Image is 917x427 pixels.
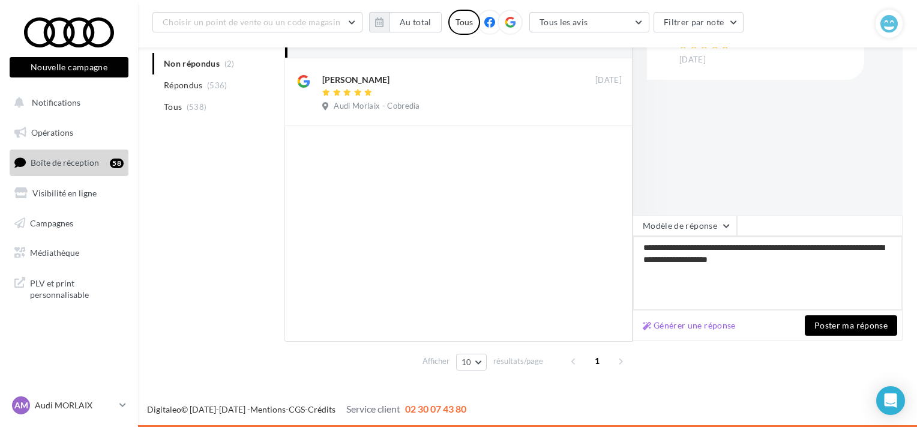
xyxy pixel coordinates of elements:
[876,386,905,415] div: Open Intercom Messenger
[529,12,649,32] button: Tous les avis
[588,351,607,371] span: 1
[369,12,442,32] button: Au total
[805,315,897,336] button: Poster ma réponse
[164,101,182,113] span: Tous
[405,403,466,414] span: 02 30 07 43 80
[7,270,131,306] a: PLV et print personnalisable
[462,357,472,367] span: 10
[31,127,73,138] span: Opérations
[32,97,80,108] span: Notifications
[30,247,79,258] span: Médiathèque
[187,102,207,112] span: (538)
[389,12,442,32] button: Au total
[31,157,99,168] span: Boîte de réception
[7,120,131,145] a: Opérations
[7,150,131,175] a: Boîte de réception58
[10,57,128,77] button: Nouvelle campagne
[152,12,362,32] button: Choisir un point de vente ou un code magasin
[679,55,706,65] span: [DATE]
[7,240,131,265] a: Médiathèque
[30,275,124,301] span: PLV et print personnalisable
[633,216,737,236] button: Modèle de réponse
[346,403,400,414] span: Service client
[595,75,622,86] span: [DATE]
[456,354,487,371] button: 10
[164,79,203,91] span: Répondus
[32,188,97,198] span: Visibilité en ligne
[654,12,744,32] button: Filtrer par note
[448,10,480,35] div: Tous
[7,181,131,206] a: Visibilité en ligne
[35,399,115,411] p: Audi MORLAIX
[322,74,389,86] div: [PERSON_NAME]
[207,80,227,90] span: (536)
[14,399,28,411] span: AM
[163,17,340,27] span: Choisir un point de vente ou un code magasin
[422,356,449,367] span: Afficher
[110,159,124,168] div: 58
[147,404,466,414] span: © [DATE]-[DATE] - - -
[7,211,131,236] a: Campagnes
[334,101,419,112] span: Audi Morlaix - Cobredia
[10,394,128,417] a: AM Audi MORLAIX
[308,404,335,414] a: Crédits
[638,318,741,333] button: Générer une réponse
[7,90,126,115] button: Notifications
[493,356,543,367] span: résultats/page
[289,404,305,414] a: CGS
[540,17,588,27] span: Tous les avis
[250,404,286,414] a: Mentions
[30,217,73,228] span: Campagnes
[147,404,181,414] a: Digitaleo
